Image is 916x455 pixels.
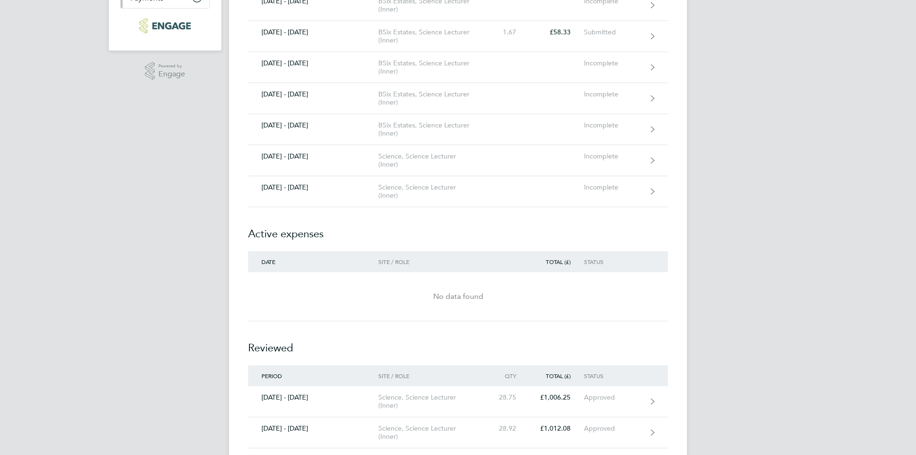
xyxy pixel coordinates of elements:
div: Science, Science Lecturer (Inner) [378,424,488,441]
a: [DATE] - [DATE]BSix Estates, Science Lecturer (Inner)Incomplete [248,52,668,83]
div: 1.67 [488,28,530,36]
div: Submitted [584,28,643,36]
div: [DATE] - [DATE] [248,183,378,191]
div: Qty [488,372,530,379]
a: Powered byEngage [145,62,186,80]
div: Approved [584,393,643,402]
h2: Reviewed [248,321,668,365]
div: Incomplete [584,90,643,98]
div: Approved [584,424,643,433]
a: [DATE] - [DATE]Science, Science Lecturer (Inner)28.92£1,012.08Approved [248,417,668,448]
div: [DATE] - [DATE] [248,59,378,67]
div: No data found [248,291,668,302]
div: Total (£) [530,372,584,379]
div: Science, Science Lecturer (Inner) [378,183,488,200]
div: [DATE] - [DATE] [248,152,378,160]
a: [DATE] - [DATE]Science, Science Lecturer (Inner)28.75£1,006.25Approved [248,386,668,417]
div: BSix Estates, Science Lecturer (Inner) [378,59,488,75]
div: Incomplete [584,152,643,160]
div: £58.33 [530,28,584,36]
div: Date [248,258,378,265]
div: BSix Estates, Science Lecturer (Inner) [378,28,488,44]
div: Site / Role [378,372,488,379]
div: Incomplete [584,121,643,129]
div: Incomplete [584,183,643,191]
span: Powered by [158,62,185,70]
div: Total (£) [530,258,584,265]
div: [DATE] - [DATE] [248,424,378,433]
div: £1,012.08 [530,424,584,433]
a: Go to home page [120,18,210,33]
img: carbonrecruitment-logo-retina.png [139,18,190,33]
div: [DATE] - [DATE] [248,393,378,402]
div: [DATE] - [DATE] [248,90,378,98]
a: [DATE] - [DATE]Science, Science Lecturer (Inner)Incomplete [248,145,668,176]
h2: Active expenses [248,207,668,251]
a: [DATE] - [DATE]BSix Estates, Science Lecturer (Inner)Incomplete [248,83,668,114]
span: Period [261,372,282,380]
div: Site / Role [378,258,488,265]
div: Incomplete [584,59,643,67]
span: Engage [158,70,185,78]
div: Science, Science Lecturer (Inner) [378,152,488,169]
a: [DATE] - [DATE]BSix Estates, Science Lecturer (Inner)1.67£58.33Submitted [248,21,668,52]
div: [DATE] - [DATE] [248,121,378,129]
div: 28.92 [488,424,530,433]
div: £1,006.25 [530,393,584,402]
div: Status [584,258,643,265]
div: Science, Science Lecturer (Inner) [378,393,488,410]
div: 28.75 [488,393,530,402]
div: BSix Estates, Science Lecturer (Inner) [378,90,488,106]
a: [DATE] - [DATE]BSix Estates, Science Lecturer (Inner)Incomplete [248,114,668,145]
a: [DATE] - [DATE]Science, Science Lecturer (Inner)Incomplete [248,176,668,207]
div: Status [584,372,643,379]
div: [DATE] - [DATE] [248,28,378,36]
div: BSix Estates, Science Lecturer (Inner) [378,121,488,138]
